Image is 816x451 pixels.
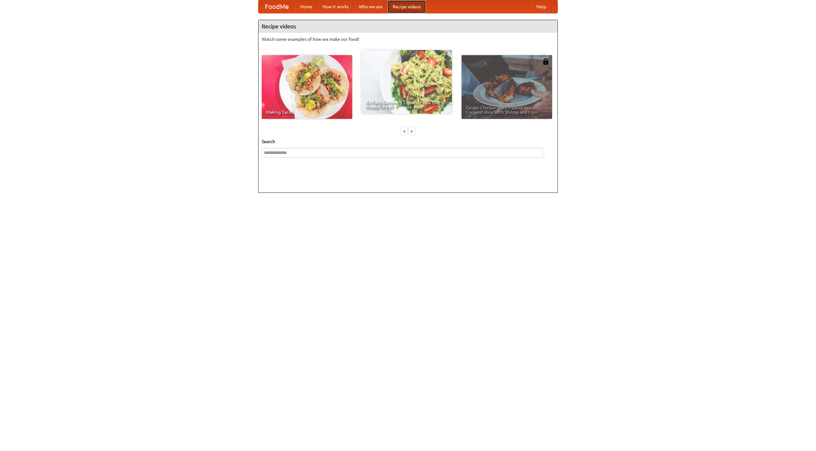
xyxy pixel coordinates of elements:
p: Watch some examples of how we make our food! [262,36,554,42]
div: « [401,127,407,135]
a: Home [295,0,317,13]
div: » [409,127,415,135]
a: An Easy, Summery Tomato Pasta That's Ready for Fall [361,50,452,114]
a: Making Tacos [262,55,352,119]
h4: Recipe videos [259,20,557,33]
img: 483408.png [543,58,549,65]
h5: Search [262,138,554,145]
a: FoodMe [259,0,295,13]
a: Help [531,0,551,13]
a: How it works [317,0,354,13]
span: Making Tacos [266,110,348,114]
a: Recipe videos [388,0,426,13]
a: Who we are [354,0,388,13]
span: An Easy, Summery Tomato Pasta That's Ready for Fall [366,100,448,109]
